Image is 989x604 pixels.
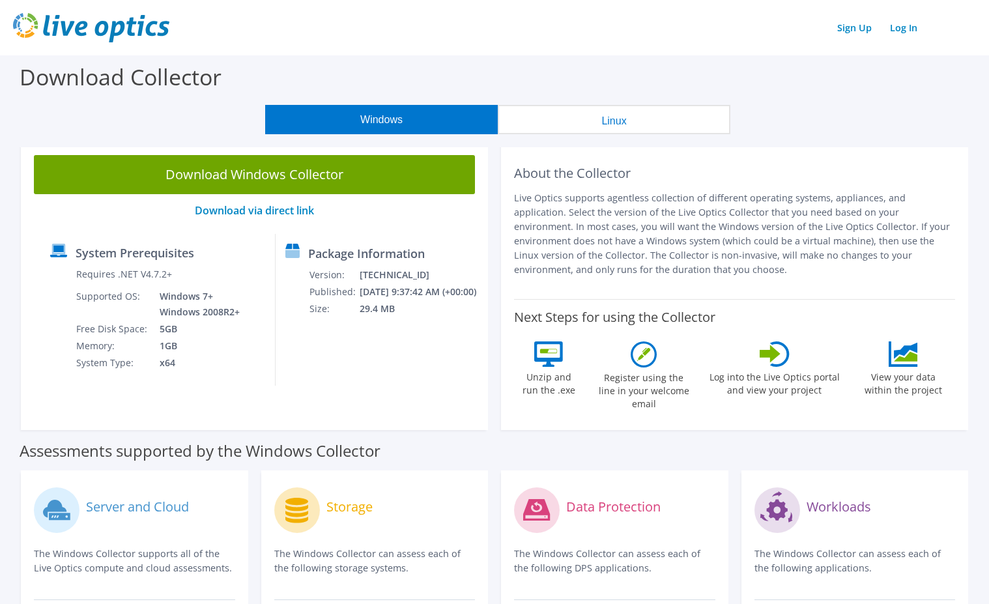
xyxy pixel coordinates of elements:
[274,547,476,575] p: The Windows Collector can assess each of the following storage systems.
[76,338,150,354] td: Memory:
[34,155,475,194] a: Download Windows Collector
[86,500,189,513] label: Server and Cloud
[359,266,482,283] td: [TECHNICAL_ID]
[359,283,482,300] td: [DATE] 9:37:42 AM (+00:00)
[754,547,956,575] p: The Windows Collector can assess each of the following applications.
[76,268,172,281] label: Requires .NET V4.7.2+
[308,247,425,260] label: Package Information
[498,105,730,134] button: Linux
[309,266,358,283] td: Version:
[514,165,955,181] h2: About the Collector
[359,300,482,317] td: 29.4 MB
[34,547,235,575] p: The Windows Collector supports all of the Live Optics compute and cloud assessments.
[76,288,150,321] td: Supported OS:
[514,191,955,277] p: Live Optics supports agentless collection of different operating systems, appliances, and applica...
[76,321,150,338] td: Free Disk Space:
[566,500,661,513] label: Data Protection
[150,321,242,338] td: 5GB
[595,367,693,410] label: Register using the line in your welcome email
[709,367,840,397] label: Log into the Live Optics portal and view your project
[13,13,169,42] img: live_optics_svg.svg
[265,105,498,134] button: Windows
[514,309,715,325] label: Next Steps for using the Collector
[807,500,871,513] label: Workloads
[150,288,242,321] td: Windows 7+ Windows 2008R2+
[831,18,878,37] a: Sign Up
[150,354,242,371] td: x64
[309,283,358,300] td: Published:
[309,300,358,317] td: Size:
[76,246,194,259] label: System Prerequisites
[514,547,715,575] p: The Windows Collector can assess each of the following DPS applications.
[76,354,150,371] td: System Type:
[20,444,380,457] label: Assessments supported by the Windows Collector
[20,62,222,92] label: Download Collector
[150,338,242,354] td: 1GB
[519,367,579,397] label: Unzip and run the .exe
[857,367,951,397] label: View your data within the project
[883,18,924,37] a: Log In
[195,203,314,218] a: Download via direct link
[326,500,373,513] label: Storage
